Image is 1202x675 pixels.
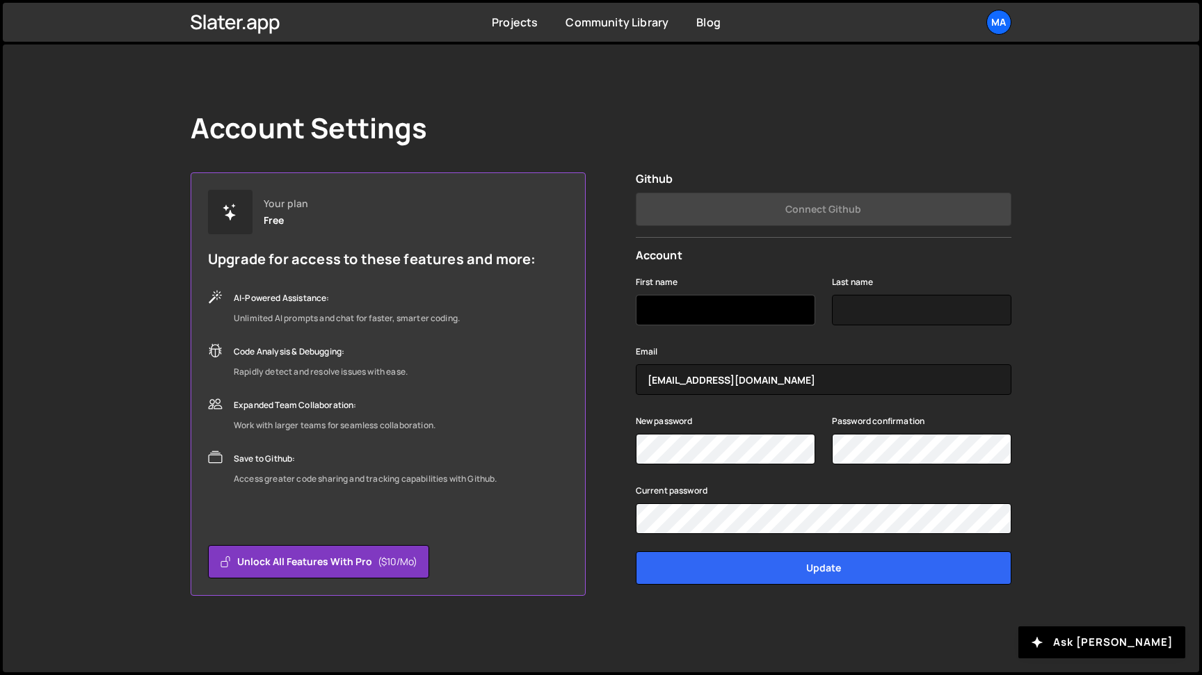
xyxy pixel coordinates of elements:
[264,215,285,226] div: Free
[208,545,429,578] button: Unlock all features with Pro($10/mo)
[378,555,417,569] span: ($10/mo)
[234,343,408,360] div: Code Analysis & Debugging:
[636,249,1011,262] h2: Account
[191,111,428,145] h1: Account Settings
[234,397,435,414] div: Expanded Team Collaboration:
[636,172,1011,186] h2: Github
[636,414,693,428] label: New password
[234,310,460,327] div: Unlimited AI prompts and chat for faster, smarter coding.
[832,414,924,428] label: Password confirmation
[234,364,408,380] div: Rapidly detect and resolve issues with ease.
[636,551,1011,585] input: Update
[636,275,678,289] label: First name
[1018,626,1185,658] button: Ask [PERSON_NAME]
[696,15,721,30] a: Blog
[234,417,435,434] div: Work with larger teams for seamless collaboration.
[636,345,658,359] label: Email
[986,10,1011,35] a: Ma
[636,193,1011,226] button: Connect Github
[234,290,460,307] div: AI-Powered Assistance:
[264,198,308,209] div: Your plan
[234,471,497,487] div: Access greater code sharing and tracking capabilities with Github.
[234,450,497,467] div: Save to Github:
[832,275,873,289] label: Last name
[566,15,668,30] a: Community Library
[208,251,536,268] h5: Upgrade for access to these features and more:
[636,484,708,498] label: Current password
[492,15,538,30] a: Projects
